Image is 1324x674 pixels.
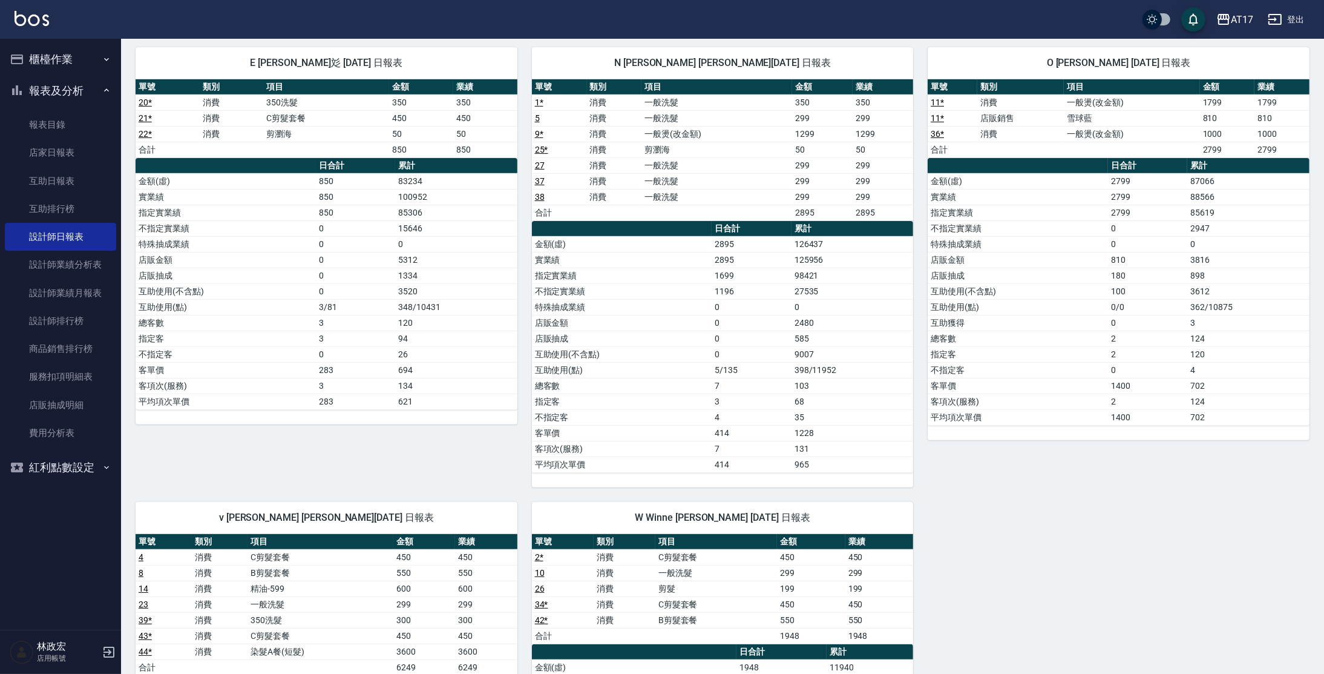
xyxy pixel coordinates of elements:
[136,331,316,346] td: 指定客
[453,79,517,95] th: 業績
[928,315,1108,331] td: 互助獲得
[393,581,455,596] td: 600
[532,425,712,441] td: 客單價
[712,221,791,237] th: 日合計
[712,378,791,394] td: 7
[791,221,914,237] th: 累計
[977,110,1064,126] td: 店販銷售
[535,113,540,123] a: 5
[712,283,791,299] td: 1196
[977,94,1064,110] td: 消費
[587,126,642,142] td: 消費
[532,236,712,252] td: 金額(虛)
[532,79,587,95] th: 單號
[655,565,777,581] td: 一般洗髮
[455,565,517,581] td: 550
[845,534,914,550] th: 業績
[928,252,1108,268] td: 店販金額
[1187,331,1309,346] td: 124
[712,346,791,362] td: 0
[1108,252,1187,268] td: 810
[395,252,517,268] td: 5312
[136,315,316,331] td: 總客數
[136,268,316,283] td: 店販抽成
[791,299,914,315] td: 0
[136,534,192,550] th: 單號
[395,268,517,283] td: 1334
[928,378,1108,394] td: 客單價
[136,378,316,394] td: 客項次(服務)
[263,110,389,126] td: C剪髮套餐
[532,283,712,299] td: 不指定實業績
[139,600,148,609] a: 23
[1187,173,1309,189] td: 87066
[928,205,1108,220] td: 指定實業績
[1211,7,1258,32] button: AT17
[712,236,791,252] td: 2895
[977,79,1064,95] th: 類別
[395,189,517,205] td: 100952
[535,584,545,593] a: 26
[136,205,316,220] td: 指定實業績
[845,581,914,596] td: 199
[928,79,977,95] th: 單號
[792,157,853,173] td: 299
[5,75,116,107] button: 報表及分析
[1187,252,1309,268] td: 3816
[136,173,316,189] td: 金額(虛)
[1064,79,1200,95] th: 項目
[712,441,791,457] td: 7
[316,346,395,362] td: 0
[5,279,116,307] a: 設計師業績月報表
[853,142,913,157] td: 50
[587,157,642,173] td: 消費
[594,565,655,581] td: 消費
[1187,236,1309,252] td: 0
[641,189,791,205] td: 一般洗髮
[389,79,453,95] th: 金額
[5,139,116,167] a: 店家日報表
[532,457,712,472] td: 平均項次單價
[1254,79,1309,95] th: 業績
[1187,315,1309,331] td: 3
[136,362,316,378] td: 客單價
[853,189,913,205] td: 299
[395,220,517,236] td: 15646
[1108,299,1187,315] td: 0/0
[136,299,316,315] td: 互助使用(點)
[712,315,791,331] td: 0
[928,189,1108,205] td: 實業績
[1108,394,1187,409] td: 2
[395,173,517,189] td: 83234
[1254,142,1309,157] td: 2799
[263,94,389,110] td: 350洗髮
[587,110,642,126] td: 消費
[389,126,453,142] td: 50
[777,565,845,581] td: 299
[532,409,712,425] td: 不指定客
[136,142,200,157] td: 合計
[594,581,655,596] td: 消費
[641,94,791,110] td: 一般洗髮
[136,189,316,205] td: 實業績
[928,158,1309,426] table: a dense table
[136,79,517,158] table: a dense table
[792,79,853,95] th: 金額
[853,173,913,189] td: 299
[532,79,914,221] table: a dense table
[791,283,914,299] td: 27535
[5,363,116,391] a: 服務扣項明細表
[1064,126,1200,142] td: 一般燙(改金額)
[37,641,99,653] h5: 林政宏
[1187,299,1309,315] td: 362/10875
[316,189,395,205] td: 850
[150,57,503,69] span: E [PERSON_NAME]彣 [DATE] 日報表
[15,11,49,26] img: Logo
[389,142,453,157] td: 850
[1254,126,1309,142] td: 1000
[587,173,642,189] td: 消費
[594,549,655,565] td: 消費
[316,394,395,409] td: 283
[316,268,395,283] td: 0
[792,126,853,142] td: 1299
